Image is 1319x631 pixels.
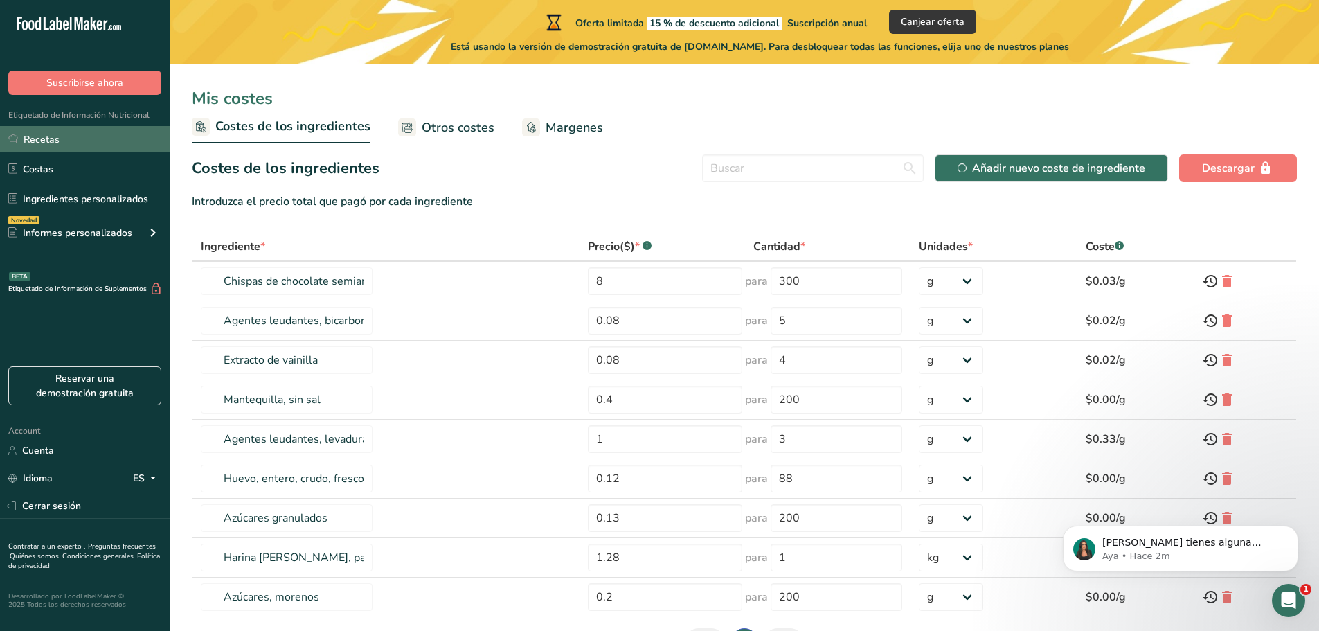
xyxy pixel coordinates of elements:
[753,238,805,255] div: Cantidad
[398,112,494,143] a: Otros costes
[1039,40,1069,53] span: planes
[1077,341,1194,380] td: $0.02/g
[522,112,603,143] a: Margenes
[889,10,976,34] button: Canjear oferta
[215,117,370,136] span: Costes de los ingredientes
[8,216,39,224] div: Novedad
[647,17,782,30] span: 15 % de descuento adicional
[8,551,160,571] a: Política de privacidad
[46,75,123,90] span: Suscribirse ahora
[1300,584,1311,595] span: 1
[1202,160,1274,177] div: Descargar
[133,470,161,487] div: ES
[935,154,1168,182] button: Añadir nuevo coste de ingrediente
[1077,262,1194,301] td: $0.03/g
[192,193,1297,210] div: Introduzca el precio total que pagó por cada ingrediente
[1077,301,1194,341] td: $0.02/g
[544,14,867,30] div: Oferta limitada
[9,272,30,281] div: BETA
[1272,584,1305,617] iframe: Intercom live chat
[745,391,768,408] span: para
[745,352,768,368] span: para
[192,157,379,180] h2: Costes de los ingredientes
[1077,459,1194,499] td: $0.00/g
[8,366,161,405] a: Reservar una demostración gratuita
[1179,154,1297,182] button: Descargar
[10,551,62,561] a: Quiénes somos .
[1086,238,1124,255] div: Coste
[745,273,768,290] span: para
[8,466,53,490] a: Idioma
[745,431,768,447] span: para
[201,238,265,255] div: Ingrediente
[745,510,768,526] span: para
[8,226,132,240] div: Informes personalizados
[546,118,603,137] span: Margenes
[1077,578,1194,616] td: $0.00/g
[958,160,1145,177] div: Añadir nuevo coste de ingrediente
[745,549,768,566] span: para
[702,154,924,182] input: Buscar
[745,312,768,329] span: para
[745,589,768,605] span: para
[901,15,964,29] span: Canjear oferta
[1077,420,1194,459] td: $0.33/g
[919,238,973,255] div: Unidades
[170,86,1319,111] div: Mis costes
[1042,497,1319,594] iframe: Intercom notifications mensaje
[8,542,85,551] a: Contratar a un experto .
[745,470,768,487] span: para
[422,118,494,137] span: Otros costes
[1077,380,1194,420] td: $0.00/g
[451,39,1069,54] span: Está usando la versión de demostración gratuita de [DOMAIN_NAME]. Para desbloquear todas las func...
[192,111,370,144] a: Costes de los ingredientes
[588,238,652,255] div: Precio($)
[8,71,161,95] button: Suscribirse ahora
[787,17,867,30] span: Suscripción anual
[8,592,161,609] div: Desarrollado por FoodLabelMaker © 2025 Todos los derechos reservados
[62,551,137,561] a: Condiciones generales .
[8,542,156,561] a: Preguntas frecuentes .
